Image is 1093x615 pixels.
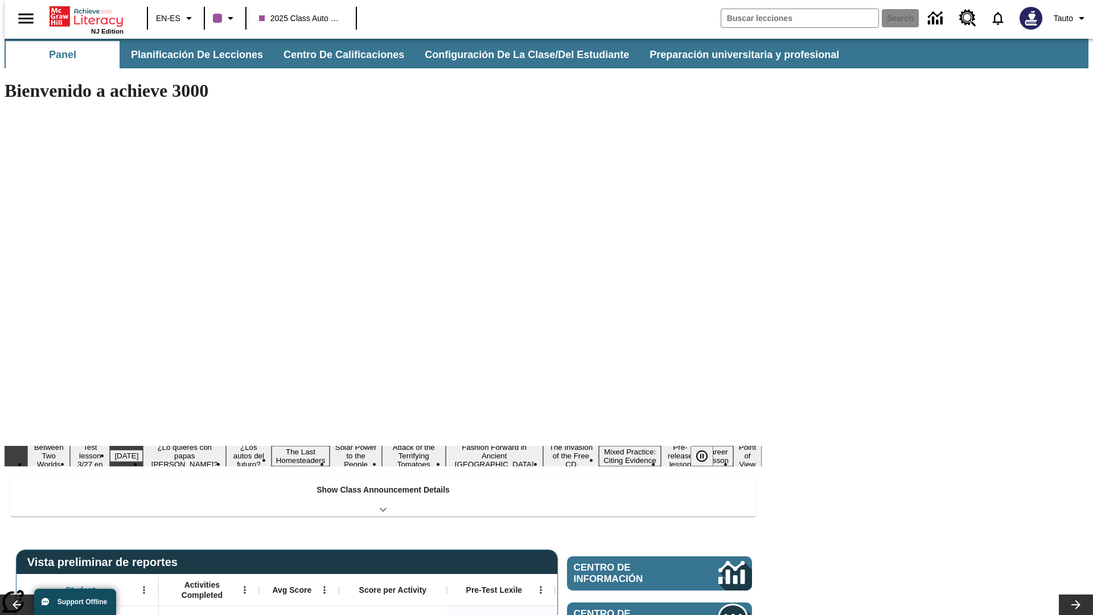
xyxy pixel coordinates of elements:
span: 2025 Class Auto Grade 13 [259,13,343,24]
button: Slide 10 The Invasion of the Free CD [543,441,599,470]
button: Abrir el menú lateral [9,2,43,35]
button: Perfil/Configuración [1049,8,1093,28]
button: Slide 7 Solar Power to the People [330,441,381,470]
button: Slide 14 Point of View [733,441,762,470]
div: Pausar [691,446,725,466]
body: Maximum 600 characters Press Escape to exit toolbar Press Alt + F10 to reach toolbar [5,9,166,19]
button: Slide 6 The Last Homesteaders [272,446,330,466]
button: Abrir menú [532,581,549,598]
span: Vista preliminar de reportes [27,556,183,569]
button: Slide 11 Mixed Practice: Citing Evidence [599,446,661,466]
a: Centro de información [921,3,952,34]
button: El color de la clase es morado/púrpura. Cambiar el color de la clase. [208,8,242,28]
div: Portada [50,4,124,35]
button: Slide 3 Día del Trabajo [110,450,143,462]
span: Activities Completed [165,580,240,600]
button: Slide 4 ¿Lo quieres con papas fritas? [143,441,226,470]
span: Tauto [1054,13,1073,24]
span: Pre-Test Lexile [466,585,523,595]
button: Abrir menú [316,581,333,598]
button: Slide 12 Pre-release lesson [661,441,700,470]
button: Pausar [691,446,713,466]
button: Slide 5 ¿Los autos del futuro? [226,441,272,470]
input: search field [721,9,878,27]
button: Centro de calificaciones [274,41,413,68]
a: Notificaciones [983,3,1013,33]
button: Slide 8 Attack of the Terrifying Tomatoes [382,441,446,470]
a: Centro de información [567,556,752,591]
span: Support Offline [57,598,107,606]
button: Slide 9 Fashion Forward in Ancient Rome [446,441,543,470]
button: Escoja un nuevo avatar [1013,3,1049,33]
button: Slide 2 Test lesson 3/27 en [70,441,110,470]
button: Slide 1 Between Two Worlds [27,441,70,470]
button: Support Offline [34,589,116,615]
span: EN-ES [156,13,180,24]
span: Avg Score [272,585,311,595]
div: Subbarra de navegación [5,39,1088,68]
button: Language: EN-ES, Selecciona un idioma [151,8,200,28]
button: Planificación de lecciones [122,41,272,68]
span: Centro de información [574,562,680,585]
h1: Bienvenido a achieve 3000 [5,80,762,101]
button: Abrir menú [236,581,253,598]
p: Show Class Announcement Details [317,484,450,496]
button: Carrusel de lecciones, seguir [1059,594,1093,615]
button: Preparación universitaria y profesional [640,41,848,68]
div: Show Class Announcement Details [10,477,756,516]
span: NJ Edition [91,28,124,35]
button: Abrir menú [135,581,153,598]
div: Subbarra de navegación [5,41,849,68]
a: Portada [50,5,124,28]
button: Configuración de la clase/del estudiante [416,41,638,68]
span: Student [65,585,95,595]
span: Score per Activity [359,585,427,595]
a: Centro de recursos, Se abrirá en una pestaña nueva. [952,3,983,34]
button: Panel [6,41,120,68]
img: Avatar [1020,7,1042,30]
